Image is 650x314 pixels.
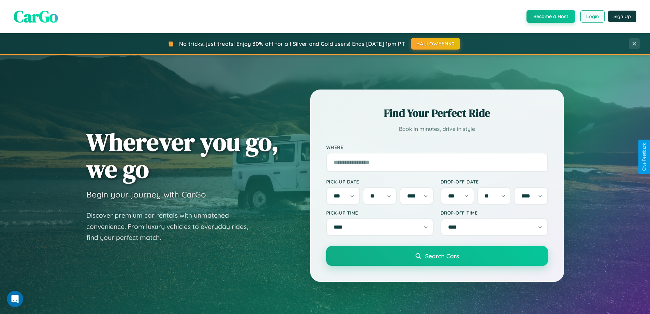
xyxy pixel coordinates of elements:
[642,143,647,171] div: Give Feedback
[86,189,206,200] h3: Begin your journey with CarGo
[86,210,257,243] p: Discover premium car rentals with unmatched convenience. From luxury vehicles to everyday rides, ...
[326,246,548,266] button: Search Cars
[326,144,548,150] label: Where
[440,179,548,185] label: Drop-off Date
[326,124,548,134] p: Book in minutes, drive in style
[179,40,406,47] span: No tricks, just treats! Enjoy 30% off for all Silver and Gold users! Ends [DATE] 1pm PT.
[411,38,460,50] button: HALLOWEEN30
[608,11,636,22] button: Sign Up
[326,106,548,121] h2: Find Your Perfect Ride
[425,252,459,260] span: Search Cars
[526,10,575,23] button: Become a Host
[326,179,434,185] label: Pick-up Date
[7,291,23,307] iframe: Intercom live chat
[440,210,548,216] label: Drop-off Time
[326,210,434,216] label: Pick-up Time
[86,128,279,182] h1: Wherever you go, we go
[580,10,605,23] button: Login
[14,5,58,28] span: CarGo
